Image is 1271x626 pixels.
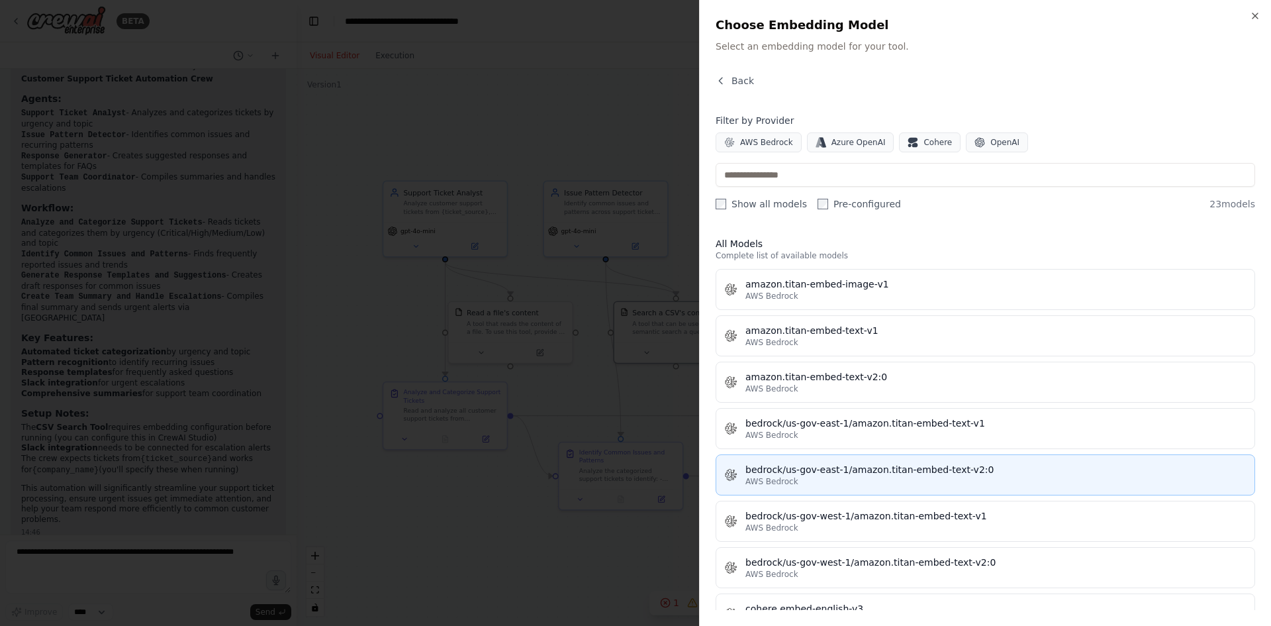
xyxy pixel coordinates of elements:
h2: Choose Embedding Model [716,16,1255,34]
input: Pre-configured [818,199,828,209]
span: AWS Bedrock [745,523,798,533]
span: AWS Bedrock [745,430,798,441]
div: bedrock/us-gov-east-1/amazon.titan-embed-text-v1 [745,417,1247,430]
div: cohere.embed-english-v3 [745,602,1247,615]
h4: Filter by Provider [716,114,1255,127]
span: AWS Bedrock [745,337,798,348]
button: bedrock/us-gov-west-1/amazon.titan-embed-text-v2:0AWS Bedrock [716,547,1255,588]
div: amazon.titan-embed-text-v1 [745,324,1247,337]
div: amazon.titan-embed-image-v1 [745,278,1247,291]
span: Back [731,74,754,87]
label: Show all models [716,197,807,211]
button: AWS Bedrock [716,132,802,152]
button: Back [716,74,754,87]
div: bedrock/us-gov-west-1/amazon.titan-embed-text-v2:0 [745,556,1247,569]
button: OpenAI [966,132,1028,152]
span: AWS Bedrock [745,384,798,394]
button: bedrock/us-gov-west-1/amazon.titan-embed-text-v1AWS Bedrock [716,501,1255,542]
span: 23 models [1209,197,1255,211]
span: AWS Bedrock [740,137,793,148]
button: Cohere [899,132,961,152]
div: bedrock/us-gov-east-1/amazon.titan-embed-text-v2:0 [745,463,1247,476]
button: bedrock/us-gov-east-1/amazon.titan-embed-text-v1AWS Bedrock [716,408,1255,449]
button: amazon.titan-embed-text-v1AWS Bedrock [716,315,1255,356]
span: AWS Bedrock [745,291,798,301]
div: bedrock/us-gov-west-1/amazon.titan-embed-text-v1 [745,509,1247,523]
label: Pre-configured [818,197,901,211]
input: Show all models [716,199,726,209]
span: AWS Bedrock [745,476,798,487]
div: amazon.titan-embed-text-v2:0 [745,370,1247,384]
button: amazon.titan-embed-image-v1AWS Bedrock [716,269,1255,310]
p: Select an embedding model for your tool. [716,40,1255,53]
button: amazon.titan-embed-text-v2:0AWS Bedrock [716,362,1255,403]
span: OpenAI [990,137,1019,148]
button: bedrock/us-gov-east-1/amazon.titan-embed-text-v2:0AWS Bedrock [716,454,1255,496]
span: AWS Bedrock [745,569,798,580]
p: Complete list of available models [716,250,1255,261]
button: Azure OpenAI [807,132,894,152]
span: Azure OpenAI [831,137,886,148]
h3: All Models [716,237,1255,250]
span: Cohere [923,137,952,148]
